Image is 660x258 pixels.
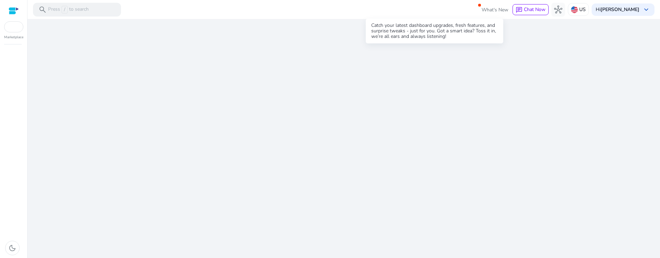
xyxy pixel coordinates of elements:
span: dark_mode [8,244,16,252]
img: us.svg [571,6,578,13]
p: Marketplace [4,35,23,40]
span: / [62,6,68,13]
p: Press to search [48,6,89,13]
b: [PERSON_NAME] [601,6,639,13]
span: chat [516,7,522,13]
div: Catch your latest dashboard upgrades, fresh features, and surprise tweaks - just for you. Got a s... [366,19,503,43]
button: hub [551,3,565,17]
button: chatChat Now [513,4,549,15]
p: Hi [596,7,639,12]
span: What's New [482,4,508,16]
span: hub [554,6,562,14]
span: Chat Now [524,6,546,13]
span: search [38,6,47,14]
p: US [579,3,586,16]
span: keyboard_arrow_down [642,6,650,14]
